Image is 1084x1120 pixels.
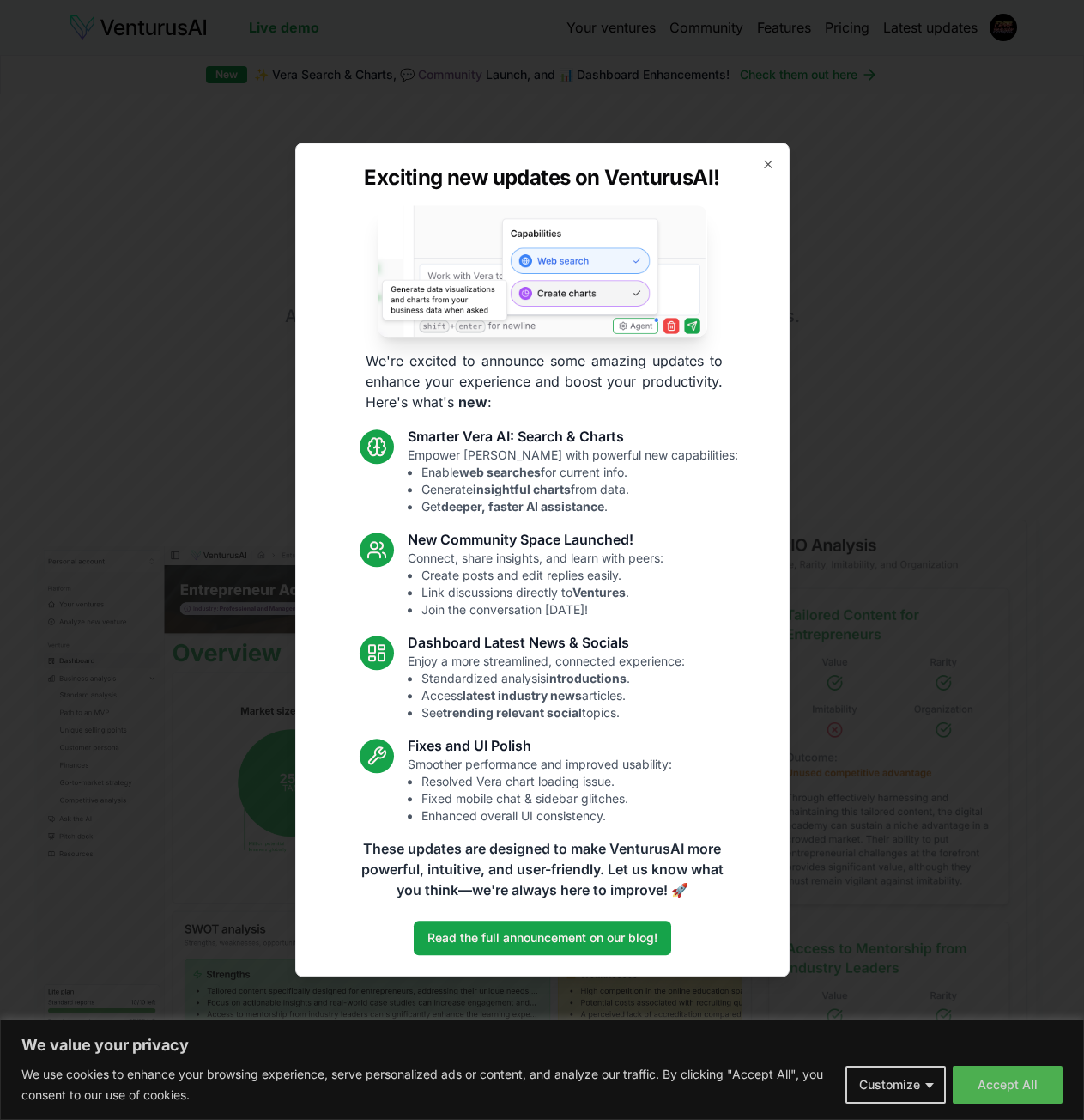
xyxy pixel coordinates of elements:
[408,530,663,551] h3: New Community Space Launched!
[408,757,672,825] p: Smoother performance and improved usability:
[408,654,685,722] p: Enjoy a more streamlined, connected experience:
[459,466,541,480] strong: web searches
[421,791,672,808] li: Fixed mobile chat & sidebar glitches.
[441,500,604,514] strong: deeper, faster AI assistance
[421,585,663,602] li: Link discussions directly to .
[421,671,685,688] li: Standardized analysis .
[352,351,736,413] p: We're excited to announce some amazing updates to enhance your experience and boost your producti...
[408,633,685,654] h3: Dashboard Latest News & Socials
[421,465,738,482] li: Enable for current info.
[408,447,738,516] p: Empower [PERSON_NAME] with powerful new capabilities:
[473,483,571,497] strong: insightful charts
[463,689,582,703] strong: latest industry news
[421,705,685,722] li: See topics.
[408,551,663,619] p: Connect, share insights, and learn with peers:
[378,205,707,337] img: Vera AI
[421,482,738,499] li: Generate from data.
[458,394,487,411] strong: new
[408,736,672,757] h3: Fixes and UI Polish
[364,164,719,192] h2: Exciting new updates on VenturusAI!
[421,774,672,791] li: Resolved Vera chart loading issue.
[414,922,671,956] a: Read the full announcement on our blog!
[408,427,738,447] h3: Smarter Vera AI: Search & Charts
[421,499,738,516] li: Get .
[421,602,663,619] li: Join the conversation [DATE]!
[443,706,582,721] strong: trending relevant social
[421,808,672,825] li: Enhanced overall UI consistency.
[421,568,663,585] li: Create posts and edit replies easily.
[421,688,685,705] li: Access articles.
[546,672,627,686] strong: introductions
[572,586,626,600] strong: Ventures
[350,839,735,901] p: These updates are designed to make VenturusAI more powerful, intuitive, and user-friendly. Let us...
